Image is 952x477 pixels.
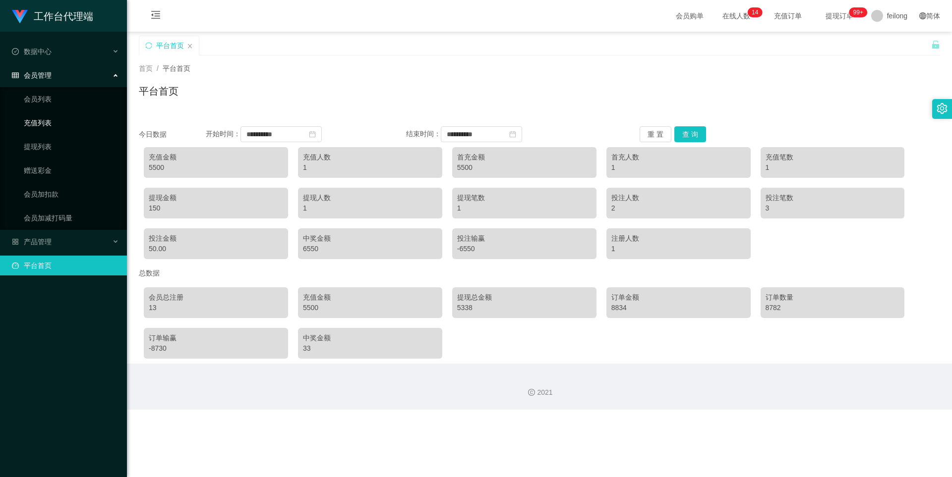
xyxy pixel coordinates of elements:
div: 订单输赢 [149,333,283,343]
div: 充值人数 [303,152,437,162]
div: 中奖金额 [303,233,437,244]
button: 重 置 [640,126,671,142]
sup: 14 [748,7,762,17]
span: 首页 [139,64,153,72]
div: 33 [303,343,437,354]
div: 注册人数 [611,233,746,244]
span: 充值订单 [769,12,807,19]
div: 50.00 [149,244,283,254]
a: 图标: dashboard平台首页 [12,256,119,275]
div: 1 [303,162,437,173]
div: 投注输赢 [457,233,592,244]
span: 数据中心 [12,48,52,55]
span: 平台首页 [163,64,190,72]
div: 5500 [149,162,283,173]
div: 会员总注册 [149,292,283,303]
span: 开始时间： [206,130,240,138]
div: 1 [303,203,437,213]
i: 图标: sync [145,42,152,49]
a: 会员加扣款 [24,184,119,204]
div: 1 [766,162,900,173]
div: 总数据 [139,264,940,282]
div: 首充人数 [611,152,746,162]
div: 提现金额 [149,193,283,203]
p: 1 [752,7,755,17]
i: 图标: global [919,12,926,19]
i: 图标: calendar [309,131,316,138]
a: 会员列表 [24,89,119,109]
div: -8730 [149,343,283,354]
span: 产品管理 [12,238,52,246]
div: 订单金额 [611,292,746,303]
i: 图标: unlock [931,40,940,49]
div: 5500 [457,162,592,173]
div: 提现总金额 [457,292,592,303]
div: 150 [149,203,283,213]
div: 2 [611,203,746,213]
div: 8834 [611,303,746,313]
div: 订单数量 [766,292,900,303]
div: 首充金额 [457,152,592,162]
div: 2021 [135,387,944,398]
button: 查 询 [674,126,706,142]
div: 平台首页 [156,36,184,55]
div: 5500 [303,303,437,313]
div: 投注人数 [611,193,746,203]
a: 充值列表 [24,113,119,133]
div: 投注金额 [149,233,283,244]
sup: 941 [849,7,867,17]
div: 6550 [303,244,437,254]
i: 图标: calendar [509,131,516,138]
div: 投注笔数 [766,193,900,203]
div: 提现笔数 [457,193,592,203]
a: 赠送彩金 [24,160,119,180]
h1: 工作台代理端 [34,0,93,32]
span: 会员管理 [12,71,52,79]
div: 中奖金额 [303,333,437,343]
div: 1 [611,162,746,173]
span: 提现订单 [821,12,858,19]
div: 5338 [457,303,592,313]
i: 图标: close [187,43,193,49]
a: 工作台代理端 [12,12,93,20]
span: 结束时间： [406,130,441,138]
a: 提现列表 [24,137,119,157]
div: 提现人数 [303,193,437,203]
div: -6550 [457,244,592,254]
div: 充值金额 [303,292,437,303]
div: 13 [149,303,283,313]
div: 3 [766,203,900,213]
p: 4 [755,7,759,17]
a: 会员加减打码量 [24,208,119,228]
div: 充值笔数 [766,152,900,162]
div: 1 [457,203,592,213]
span: 在线人数 [717,12,755,19]
i: 图标: setting [937,103,948,114]
div: 1 [611,244,746,254]
div: 今日数据 [139,129,206,140]
img: logo.9652507e.png [12,10,28,24]
span: / [157,64,159,72]
i: 图标: copyright [528,389,535,396]
div: 充值金额 [149,152,283,162]
div: 8782 [766,303,900,313]
i: 图标: table [12,72,19,79]
h1: 平台首页 [139,84,178,99]
i: 图标: appstore-o [12,238,19,245]
i: 图标: menu-fold [139,0,173,32]
i: 图标: check-circle-o [12,48,19,55]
